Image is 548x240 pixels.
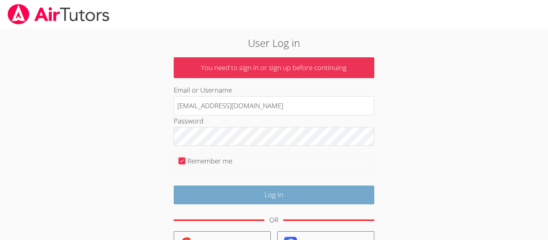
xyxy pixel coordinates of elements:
[174,116,203,125] label: Password
[269,214,278,226] div: OR
[174,57,374,79] p: You need to sign in or sign up before continuing
[187,156,232,165] label: Remember me
[174,85,232,95] label: Email or Username
[174,186,374,204] input: Log in
[7,4,110,24] img: airtutors_banner-c4298cdbf04f3fff15de1276eac7730deb9818008684d7c2e4769d2f7ddbe033.png
[126,35,422,50] h2: User Log in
